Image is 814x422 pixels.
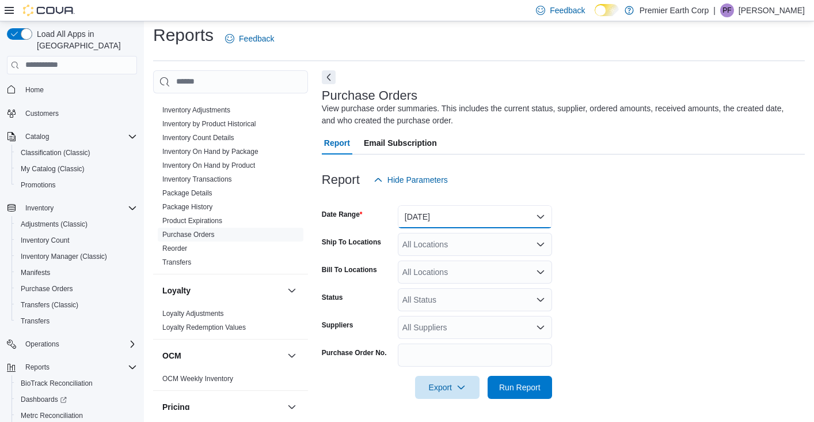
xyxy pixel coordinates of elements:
span: Feedback [550,5,585,16]
span: Adjustments (Classic) [16,217,137,231]
span: Reorder [162,244,187,253]
button: Operations [2,336,142,352]
button: Manifests [12,265,142,281]
label: Purchase Order No. [322,348,387,357]
a: Inventory Adjustments [162,106,230,114]
h3: Report [322,173,360,187]
p: [PERSON_NAME] [739,3,805,17]
span: Inventory Transactions [162,175,232,184]
button: Inventory [21,201,58,215]
span: Run Report [499,382,541,393]
h3: Pricing [162,401,189,413]
span: BioTrack Reconciliation [16,376,137,390]
span: Adjustments (Classic) [21,220,88,229]
span: Loyalty Redemption Values [162,323,246,332]
button: Catalog [2,129,142,145]
span: Customers [25,109,59,118]
span: Purchase Orders [21,284,73,293]
span: Inventory Count Details [162,133,234,142]
button: Inventory [2,200,142,216]
label: Suppliers [322,321,353,330]
button: Inventory [285,80,299,94]
button: Customers [2,105,142,122]
a: Feedback [220,27,279,50]
button: Loyalty [285,284,299,297]
button: Inventory Manager (Classic) [12,248,142,265]
button: Operations [21,337,64,351]
button: Reports [21,360,54,374]
a: Classification (Classic) [16,146,95,160]
span: Operations [21,337,137,351]
span: Promotions [16,178,137,192]
label: Ship To Locations [322,238,381,247]
a: Package History [162,203,212,211]
a: Home [21,83,48,97]
button: Inventory Count [12,232,142,248]
span: Metrc Reconciliation [21,411,83,420]
button: Pricing [285,400,299,414]
label: Bill To Locations [322,265,377,274]
a: Inventory Manager (Classic) [16,250,112,263]
span: Inventory Adjustments [162,105,230,115]
p: Premier Earth Corp [640,3,709,17]
span: Catalog [21,130,137,144]
span: Inventory Count [21,236,70,245]
button: Open list of options [536,295,545,304]
h3: Purchase Orders [322,89,417,103]
div: OCM [153,372,308,390]
span: Operations [25,340,59,349]
button: Adjustments (Classic) [12,216,142,232]
button: Open list of options [536,240,545,249]
button: Hide Parameters [369,168,452,191]
a: Transfers (Classic) [16,298,83,312]
button: OCM [162,350,283,361]
span: Loyalty Adjustments [162,309,224,318]
a: Promotions [16,178,60,192]
label: Status [322,293,343,302]
span: Purchase Orders [162,230,215,239]
span: Classification (Classic) [21,148,90,157]
a: Inventory Count Details [162,134,234,142]
span: Inventory Manager (Classic) [21,252,107,261]
button: Reports [2,359,142,375]
button: Home [2,81,142,98]
span: Home [21,82,137,97]
div: Pauline Fonzi [720,3,734,17]
span: Feedback [239,33,274,44]
span: Package Details [162,189,212,198]
h3: OCM [162,350,181,361]
div: Inventory [153,103,308,274]
h3: Loyalty [162,285,191,296]
a: Manifests [16,266,55,280]
p: | [713,3,716,17]
span: BioTrack Reconciliation [21,379,93,388]
span: Inventory [25,204,54,213]
button: Open list of options [536,323,545,332]
a: Customers [21,107,63,120]
div: View purchase order summaries. This includes the current status, supplier, ordered amounts, recei... [322,103,799,127]
span: Manifests [16,266,137,280]
a: My Catalog (Classic) [16,162,89,176]
button: Pricing [162,401,283,413]
span: Customers [21,106,137,120]
a: Loyalty Redemption Values [162,323,246,331]
span: Transfers (Classic) [16,298,137,312]
img: Cova [23,5,75,16]
span: Promotions [21,180,56,190]
span: Purchase Orders [16,282,137,296]
button: Export [415,376,480,399]
span: Inventory [21,201,137,215]
span: Reports [25,363,50,372]
a: Inventory On Hand by Package [162,148,258,156]
button: Catalog [21,130,54,144]
span: Transfers (Classic) [21,300,78,310]
button: Classification (Classic) [12,145,142,161]
button: Transfers [12,313,142,329]
a: Inventory Transactions [162,175,232,183]
span: OCM Weekly Inventory [162,374,233,383]
a: Inventory On Hand by Product [162,161,255,169]
a: Purchase Orders [162,231,215,239]
a: Dashboards [12,391,142,408]
button: Loyalty [162,285,283,296]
